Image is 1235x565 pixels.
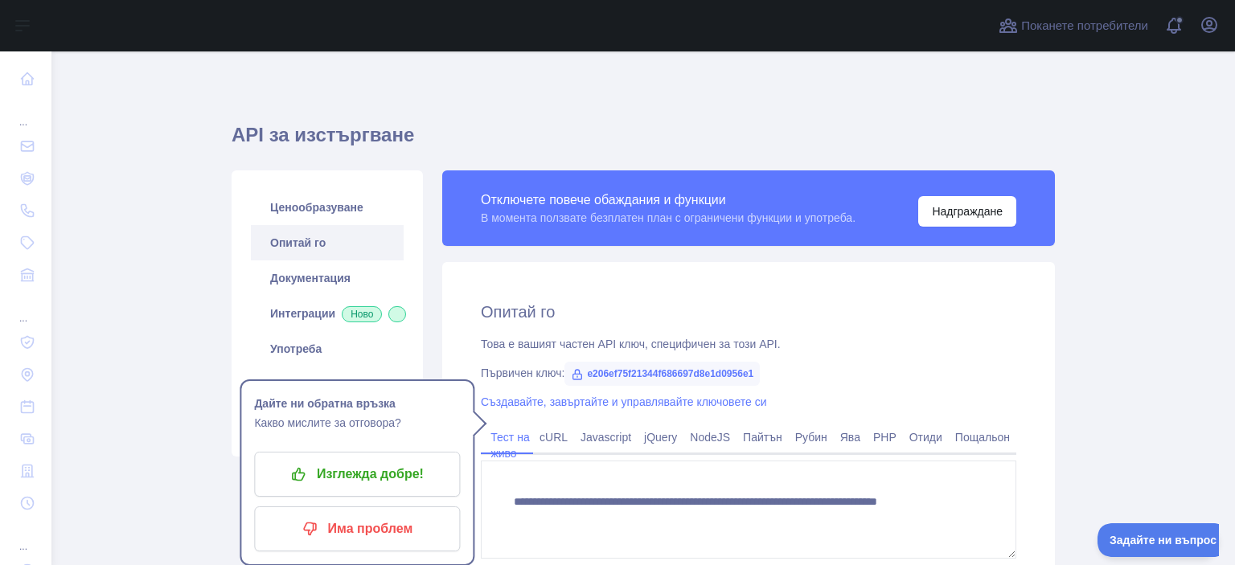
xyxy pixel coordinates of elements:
[873,431,897,444] font: PHP
[270,201,363,214] font: Ценообразуване
[270,378,330,391] font: Настройки
[995,13,1151,39] button: Поканете потребители
[581,431,631,444] font: Javascript
[840,431,860,444] font: Ява
[481,193,726,207] font: Отключете повече обаждания и функции
[19,313,27,324] font: ...
[19,541,27,552] font: ...
[481,395,766,408] a: Създавайте, завъртайте и управлявайте ключовете си
[351,309,373,320] font: Ново
[690,431,730,444] font: NodeJS
[743,431,782,444] font: Пайтън
[270,236,326,249] font: Опитай го
[481,338,781,350] font: Това е вашият частен API ключ, специфичен за този API.
[270,342,322,355] font: Употреба
[932,205,1003,218] font: Надграждане
[251,260,404,296] a: Документация
[270,307,335,320] font: Интеграции
[540,431,568,444] font: cURL
[490,431,529,460] font: Тест на живо
[795,431,827,444] font: Рубин
[270,272,351,285] font: Документация
[644,431,677,444] font: jQuery
[909,431,942,444] font: Отиди
[955,431,1010,444] font: Пощальон
[232,124,414,145] font: API за изстъргване
[251,331,404,366] a: Употреба
[251,366,404,402] a: Настройки
[481,211,855,224] font: В момента ползвате безплатен план с ограничени функции и употреба.
[1021,18,1148,32] font: Поканете потребители
[19,117,27,128] font: ...
[251,190,404,225] a: Ценообразуване
[481,366,564,379] font: Първичен ключ:
[918,196,1016,227] button: Надграждане
[251,296,404,331] a: ИнтеграцииНово
[481,303,555,321] font: Опитай го
[1098,523,1219,557] iframe: Превключване на поддръжката на клиенти
[587,368,753,379] font: e206ef75f21344f686697d8e1d0956e1
[251,225,404,260] a: Опитай го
